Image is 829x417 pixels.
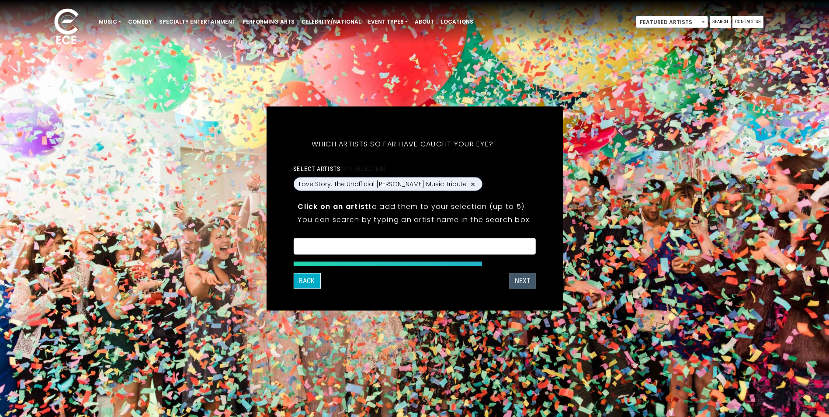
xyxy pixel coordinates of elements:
[298,202,368,212] strong: Click on an artist
[710,16,731,28] a: Search
[293,129,512,160] h5: Which artists so far have caught your eye?
[293,273,320,289] button: Back
[636,16,708,28] span: Featured Artists
[340,165,386,172] span: (1/5 selected)
[298,14,364,29] a: Celebrity/National
[299,180,467,189] span: Love Story: The Unofficial [PERSON_NAME] Music Tribute
[299,244,530,252] textarea: Search
[469,180,476,188] button: Remove Love Story: The Unofficial Taylor Swift Music Tribute
[509,273,536,289] button: Next
[732,16,763,28] a: Contact Us
[293,165,385,173] label: Select artists
[125,14,156,29] a: Comedy
[636,16,708,28] span: Featured Artists
[298,214,531,225] p: You can search by typing an artist name in the search box.
[364,14,411,29] a: Event Types
[411,14,437,29] a: About
[95,14,125,29] a: Music
[239,14,298,29] a: Performing Arts
[45,6,88,49] img: ece_new_logo_whitev2-1.png
[156,14,239,29] a: Specialty Entertainment
[298,201,531,212] p: to add them to your selection (up to 5).
[437,14,477,29] a: Locations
